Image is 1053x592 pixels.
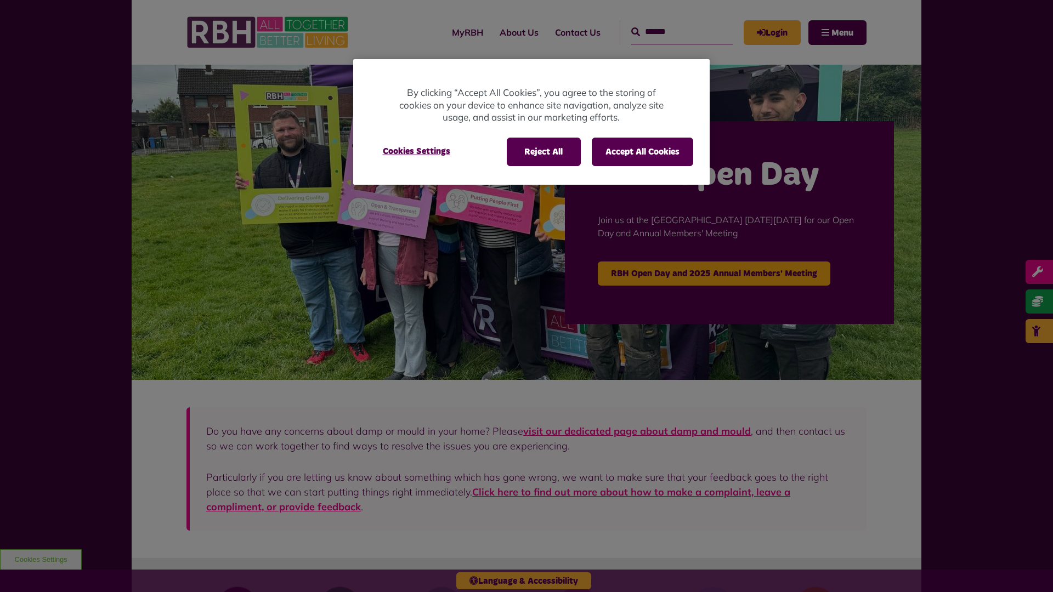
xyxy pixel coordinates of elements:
button: Cookies Settings [370,138,463,165]
button: Reject All [507,138,581,166]
button: Accept All Cookies [592,138,693,166]
p: By clicking “Accept All Cookies”, you agree to the storing of cookies on your device to enhance s... [397,87,666,124]
div: Cookie banner [353,59,710,185]
div: Privacy [353,59,710,185]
